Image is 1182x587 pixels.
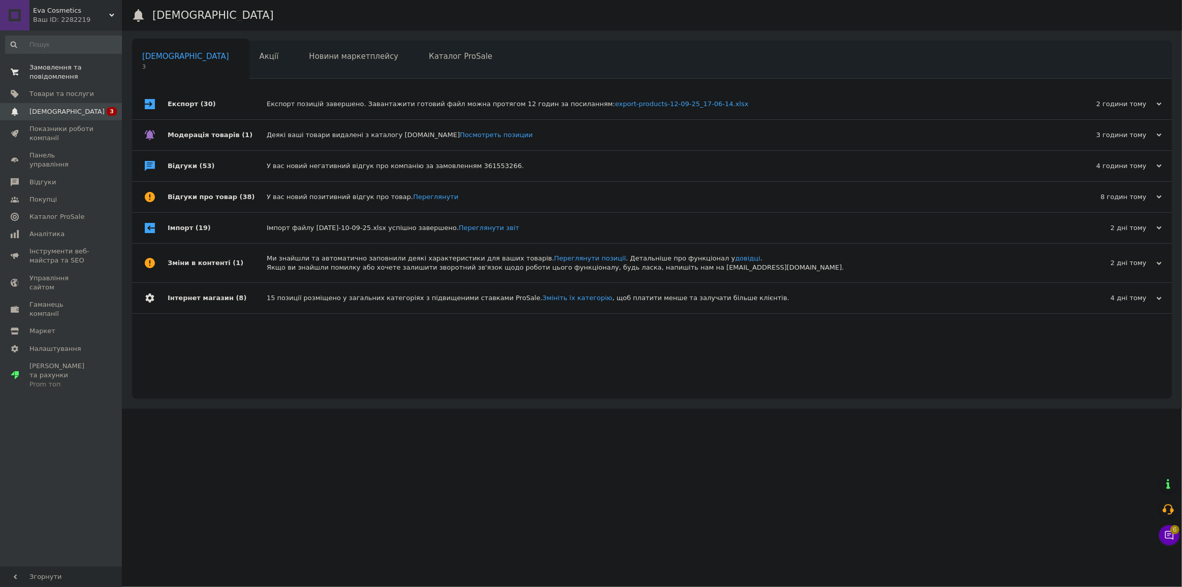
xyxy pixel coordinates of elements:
div: Деякі ваші товари видалені з каталогу [DOMAIN_NAME] [267,131,1060,140]
span: Каталог ProSale [429,52,492,61]
div: 15 позиції розміщено у загальних категоріях з підвищеними ставками ProSale. , щоб платити менше т... [267,293,1060,303]
a: довідці [735,254,760,262]
span: Акції [260,52,279,61]
span: Аналітика [29,230,65,239]
span: (1) [233,259,243,267]
div: Prom топ [29,380,94,389]
div: Ми знайшли та автоматично заповнили деякі характеристики для ваших товарів. . Детальніше про функ... [267,254,1060,272]
a: Змініть їх категорію [542,294,613,302]
div: Експорт [168,89,267,119]
span: Eva Cosmetics [33,6,109,15]
span: Налаштування [29,344,81,353]
div: У вас новий позитивний відгук про товар. [267,192,1060,202]
span: [DEMOGRAPHIC_DATA] [29,107,105,116]
a: Переглянути позиції [554,254,626,262]
div: Ваш ID: 2282219 [33,15,122,24]
div: Відгуки [168,151,267,181]
div: Інтернет магазин [168,283,267,313]
div: Зміни в контенті [168,244,267,282]
span: (53) [200,162,215,170]
div: 2 дні тому [1060,223,1162,233]
div: 8 годин тому [1060,192,1162,202]
div: 2 дні тому [1060,258,1162,268]
div: 3 години тому [1060,131,1162,140]
span: Відгуки [29,178,56,187]
button: Чат з покупцем6 [1159,525,1179,545]
div: 4 дні тому [1060,293,1162,303]
span: 6 [1170,525,1179,534]
span: Панель управління [29,151,94,169]
span: Інструменти веб-майстра та SEO [29,247,94,265]
span: (1) [242,131,252,139]
span: (38) [240,193,255,201]
span: [PERSON_NAME] та рахунки [29,362,94,389]
h1: [DEMOGRAPHIC_DATA] [152,9,274,21]
span: Маркет [29,327,55,336]
span: Гаманець компанії [29,300,94,318]
span: Замовлення та повідомлення [29,63,94,81]
span: Управління сайтом [29,274,94,292]
span: [DEMOGRAPHIC_DATA] [142,52,229,61]
span: 3 [107,107,117,116]
div: 2 години тому [1060,100,1162,109]
div: Імпорт файлу [DATE]-10-09-25.xlsx успішно завершено. [267,223,1060,233]
span: Показники роботи компанії [29,124,94,143]
span: Покупці [29,195,57,204]
span: Новини маркетплейсу [309,52,398,61]
div: Відгуки про товар [168,182,267,212]
div: Експорт позицій завершено. Завантажити готовий файл можна протягом 12 годин за посиланням: [267,100,1060,109]
div: У вас новий негативний відгук про компанію за замовленням 361553266. [267,161,1060,171]
span: 3 [142,63,229,71]
span: Каталог ProSale [29,212,84,221]
div: 4 години тому [1060,161,1162,171]
div: Імпорт [168,213,267,243]
a: Переглянути звіт [459,224,519,232]
span: Товари та послуги [29,89,94,99]
div: Модерація товарів [168,120,267,150]
span: (8) [236,294,246,302]
input: Пошук [5,36,124,54]
a: export-products-12-09-25_17-06-14.xlsx [615,100,749,108]
a: Посмотреть позиции [460,131,532,139]
span: (19) [196,224,211,232]
span: (30) [201,100,216,108]
a: Переглянути [413,193,458,201]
